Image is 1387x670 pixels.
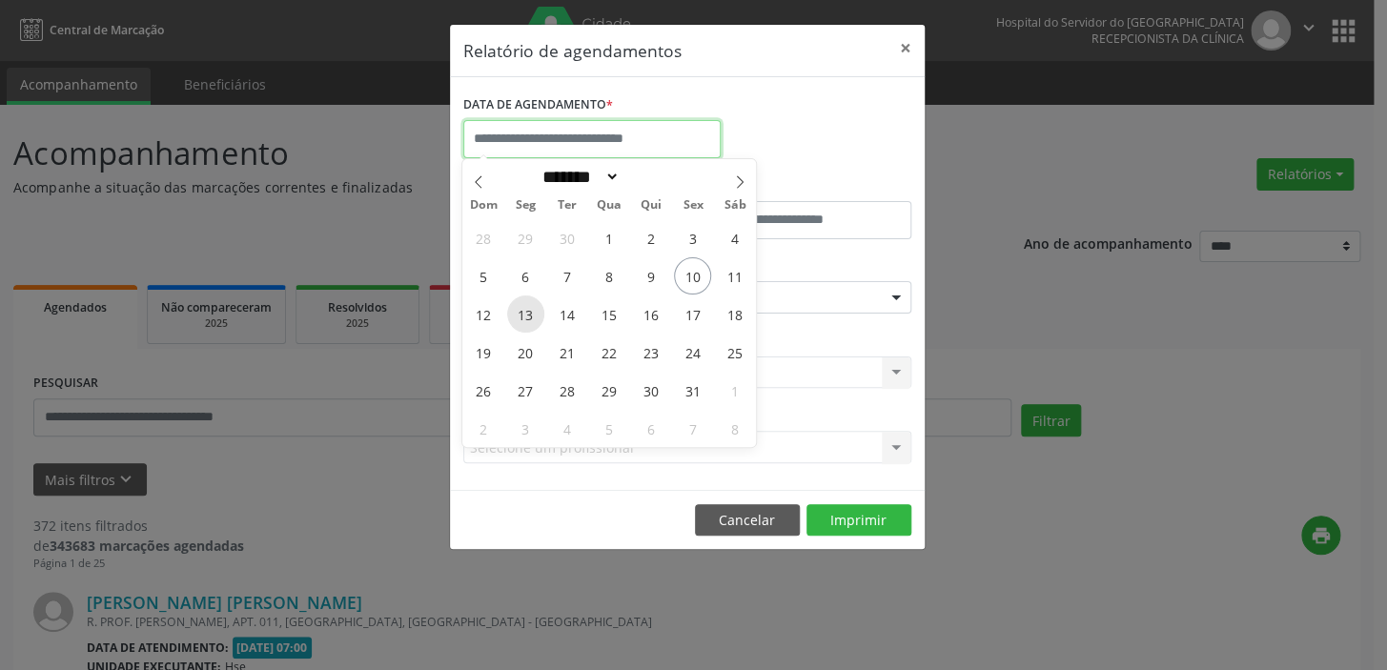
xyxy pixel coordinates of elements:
[549,334,586,371] span: Outubro 21, 2025
[714,199,756,212] span: Sáb
[633,410,670,447] span: Novembro 6, 2025
[462,199,504,212] span: Dom
[549,410,586,447] span: Novembro 4, 2025
[674,372,711,409] span: Outubro 31, 2025
[549,295,586,333] span: Outubro 14, 2025
[633,295,670,333] span: Outubro 16, 2025
[591,295,628,333] span: Outubro 15, 2025
[633,257,670,294] span: Outubro 9, 2025
[806,504,911,537] button: Imprimir
[549,219,586,256] span: Setembro 30, 2025
[536,167,620,187] select: Month
[716,295,753,333] span: Outubro 18, 2025
[674,219,711,256] span: Outubro 3, 2025
[463,38,682,63] h5: Relatório de agendamentos
[507,410,544,447] span: Novembro 3, 2025
[591,410,628,447] span: Novembro 5, 2025
[716,410,753,447] span: Novembro 8, 2025
[692,172,911,201] label: ATÉ
[716,334,753,371] span: Outubro 25, 2025
[507,295,544,333] span: Outubro 13, 2025
[507,334,544,371] span: Outubro 20, 2025
[588,199,630,212] span: Qua
[674,257,711,294] span: Outubro 10, 2025
[591,257,628,294] span: Outubro 8, 2025
[465,257,502,294] span: Outubro 5, 2025
[591,372,628,409] span: Outubro 29, 2025
[620,167,683,187] input: Year
[465,410,502,447] span: Novembro 2, 2025
[672,199,714,212] span: Sex
[716,257,753,294] span: Outubro 11, 2025
[591,219,628,256] span: Outubro 1, 2025
[591,334,628,371] span: Outubro 22, 2025
[546,199,588,212] span: Ter
[674,410,711,447] span: Novembro 7, 2025
[674,334,711,371] span: Outubro 24, 2025
[716,372,753,409] span: Novembro 1, 2025
[630,199,672,212] span: Qui
[507,372,544,409] span: Outubro 27, 2025
[465,219,502,256] span: Setembro 28, 2025
[463,91,613,120] label: DATA DE AGENDAMENTO
[716,219,753,256] span: Outubro 4, 2025
[674,295,711,333] span: Outubro 17, 2025
[465,372,502,409] span: Outubro 26, 2025
[465,295,502,333] span: Outubro 12, 2025
[887,25,925,71] button: Close
[504,199,546,212] span: Seg
[633,372,670,409] span: Outubro 30, 2025
[549,257,586,294] span: Outubro 7, 2025
[507,257,544,294] span: Outubro 6, 2025
[695,504,800,537] button: Cancelar
[549,372,586,409] span: Outubro 28, 2025
[633,219,670,256] span: Outubro 2, 2025
[507,219,544,256] span: Setembro 29, 2025
[633,334,670,371] span: Outubro 23, 2025
[465,334,502,371] span: Outubro 19, 2025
